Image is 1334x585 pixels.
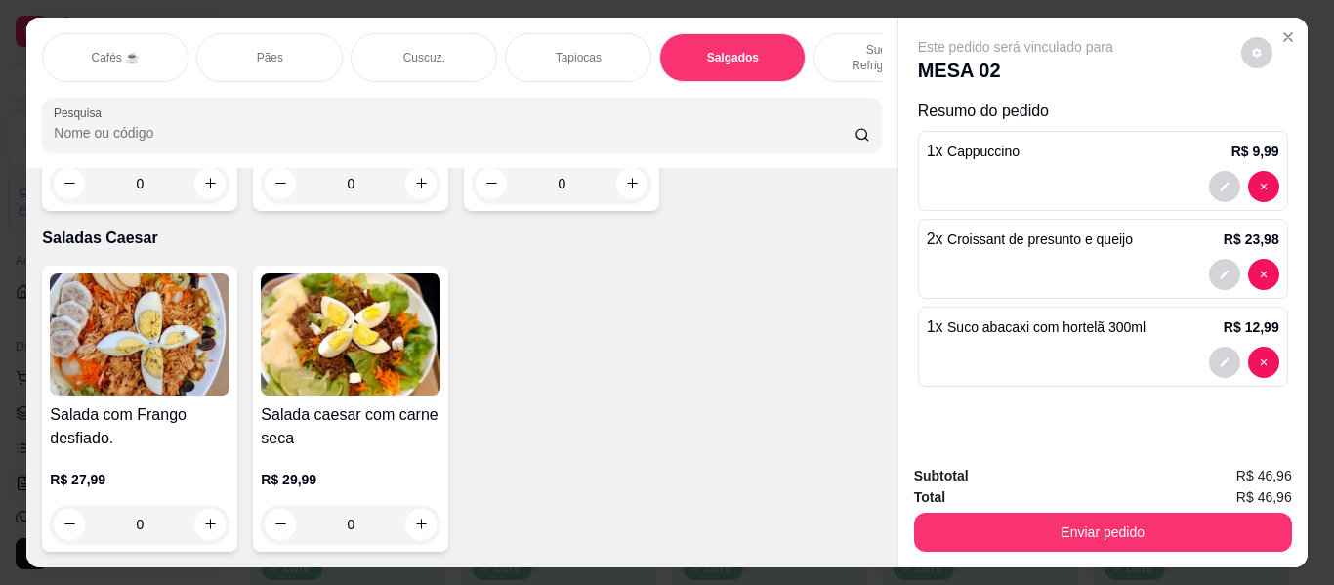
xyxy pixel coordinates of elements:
h4: Salada caesar com carne seca [261,403,440,450]
input: Pesquisa [54,123,855,143]
button: increase-product-quantity [194,168,226,199]
p: Resumo do pedido [918,100,1288,123]
p: Tapiocas [556,50,602,65]
button: increase-product-quantity [405,168,437,199]
p: R$ 23,98 [1224,230,1279,249]
button: decrease-product-quantity [54,509,85,540]
button: decrease-product-quantity [1209,347,1240,378]
button: decrease-product-quantity [1248,259,1279,290]
button: Enviar pedido [914,513,1292,552]
p: R$ 12,99 [1224,317,1279,337]
button: decrease-product-quantity [1209,171,1240,202]
button: decrease-product-quantity [1241,37,1272,68]
p: Cafés ☕ [91,50,140,65]
p: Sucos e Refrigerantes [830,42,943,73]
p: Salgados [707,50,759,65]
span: Cappuccino [947,144,1020,159]
button: increase-product-quantity [616,168,647,199]
button: decrease-product-quantity [1248,171,1279,202]
button: increase-product-quantity [194,509,226,540]
strong: Total [914,489,945,505]
button: decrease-product-quantity [1248,347,1279,378]
button: increase-product-quantity [405,509,437,540]
button: decrease-product-quantity [1209,259,1240,290]
button: decrease-product-quantity [265,509,296,540]
p: 1 x [927,315,1146,339]
p: R$ 27,99 [50,470,229,489]
p: Saladas Caesar [42,227,881,250]
p: 1 x [927,140,1020,163]
span: R$ 46,96 [1236,486,1292,508]
img: product-image [261,273,440,396]
p: Cuscuz. [403,50,445,65]
strong: Subtotal [914,468,969,483]
button: decrease-product-quantity [476,168,507,199]
p: R$ 29,99 [261,470,440,489]
h4: Salada com Frango desfiado. [50,403,229,450]
span: Croissant de presunto e queijo [947,231,1133,247]
span: Suco abacaxi com hortelã 300ml [947,319,1146,335]
p: R$ 9,99 [1231,142,1279,161]
p: MESA 02 [918,57,1113,84]
img: product-image [50,273,229,396]
p: 2 x [927,228,1133,251]
button: decrease-product-quantity [265,168,296,199]
p: Pães [257,50,283,65]
label: Pesquisa [54,104,108,121]
button: decrease-product-quantity [54,168,85,199]
span: R$ 46,96 [1236,465,1292,486]
button: Close [1272,21,1304,53]
p: Este pedido será vinculado para [918,37,1113,57]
